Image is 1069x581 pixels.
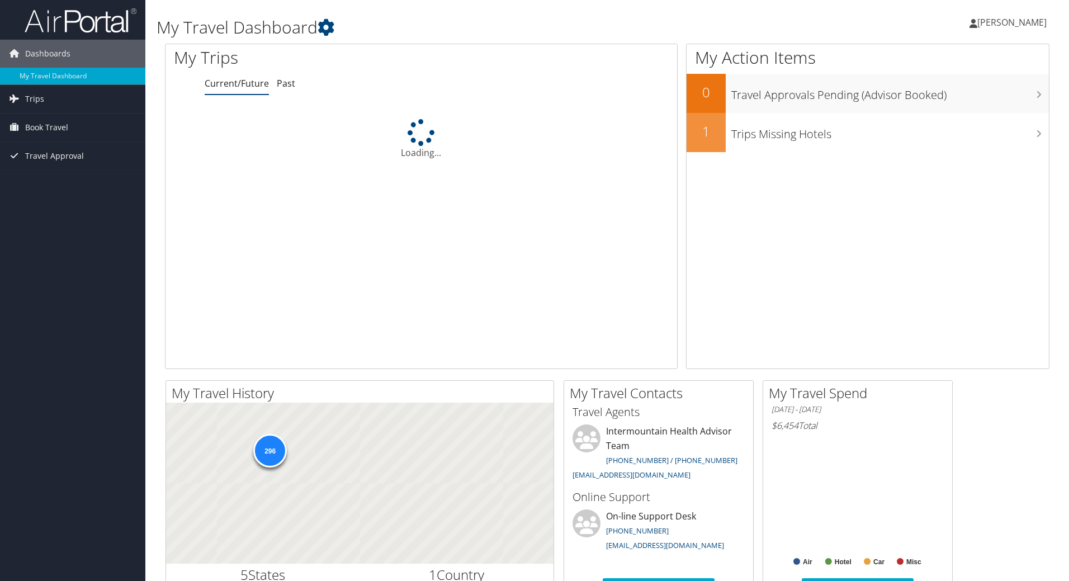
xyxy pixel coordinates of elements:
span: Dashboards [25,40,70,68]
h1: My Action Items [687,46,1049,69]
li: On-line Support Desk [567,509,750,555]
text: Misc [906,558,921,566]
a: [EMAIL_ADDRESS][DOMAIN_NAME] [606,540,724,550]
h2: 1 [687,122,726,141]
h6: Total [772,419,944,432]
a: 0Travel Approvals Pending (Advisor Booked) [687,74,1049,113]
span: Book Travel [25,114,68,141]
h2: My Travel Spend [769,384,952,403]
img: airportal-logo.png [25,7,136,34]
a: [PERSON_NAME] [969,6,1058,39]
span: $6,454 [772,419,798,432]
text: Hotel [835,558,852,566]
h3: Online Support [573,489,745,505]
h2: My Travel History [172,384,554,403]
a: Past [277,77,295,89]
span: Travel Approval [25,142,84,170]
h1: My Trips [174,46,456,69]
span: [PERSON_NAME] [977,16,1047,29]
a: [EMAIL_ADDRESS][DOMAIN_NAME] [573,470,690,480]
a: 1Trips Missing Hotels [687,113,1049,152]
h1: My Travel Dashboard [157,16,758,39]
div: Loading... [165,119,677,159]
a: Current/Future [205,77,269,89]
a: [PHONE_NUMBER] / [PHONE_NUMBER] [606,455,737,465]
h6: [DATE] - [DATE] [772,404,944,415]
h3: Travel Agents [573,404,745,420]
span: Trips [25,85,44,113]
div: 296 [253,434,287,467]
text: Car [873,558,884,566]
h2: My Travel Contacts [570,384,753,403]
li: Intermountain Health Advisor Team [567,424,750,484]
a: [PHONE_NUMBER] [606,526,669,536]
h3: Trips Missing Hotels [731,121,1049,142]
text: Air [803,558,812,566]
h2: 0 [687,83,726,102]
h3: Travel Approvals Pending (Advisor Booked) [731,82,1049,103]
